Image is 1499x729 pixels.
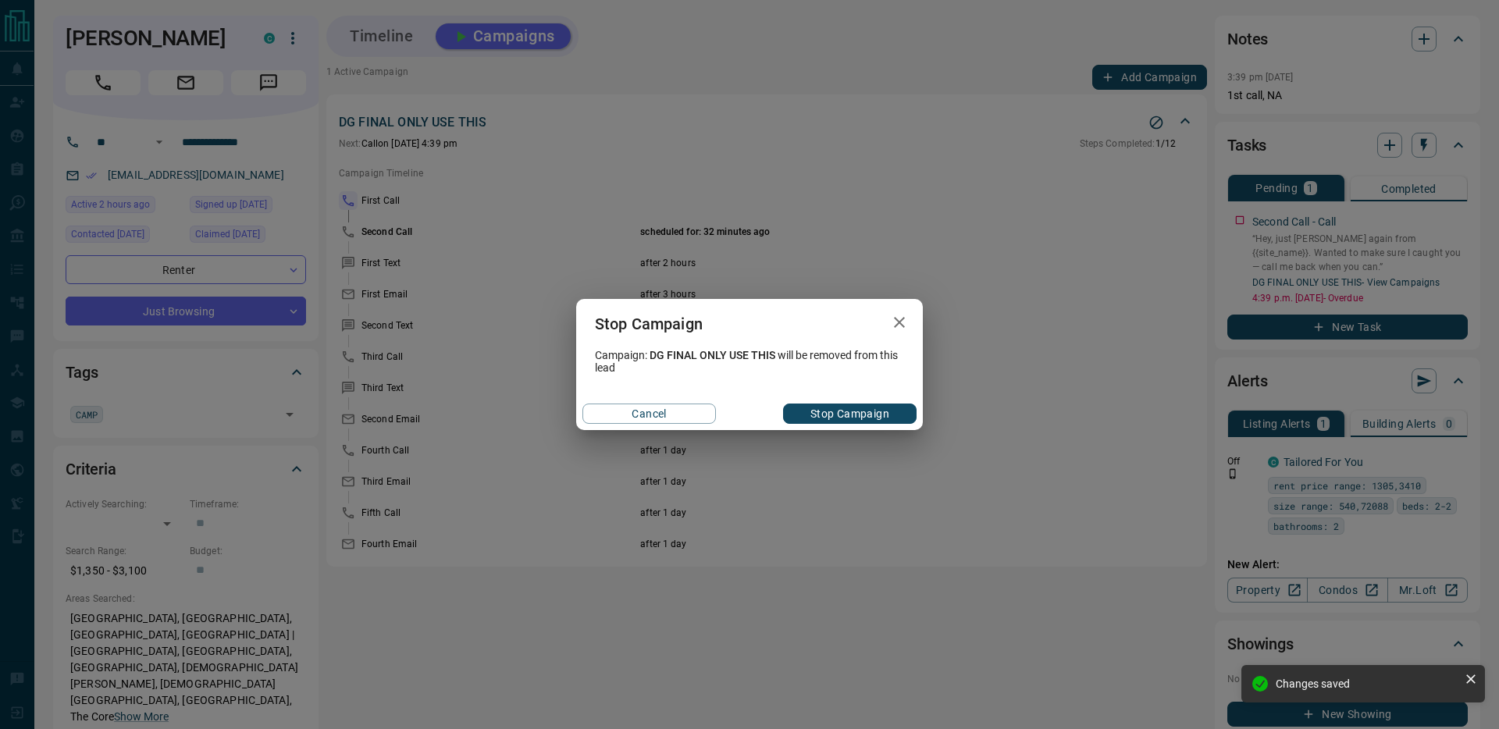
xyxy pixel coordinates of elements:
[1276,677,1458,690] div: Changes saved
[582,404,716,424] button: Cancel
[576,349,923,374] div: Campaign: will be removed from this lead
[650,349,775,361] span: DG FINAL ONLY USE THIS
[576,299,721,349] h2: Stop Campaign
[783,404,917,424] button: Stop Campaign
